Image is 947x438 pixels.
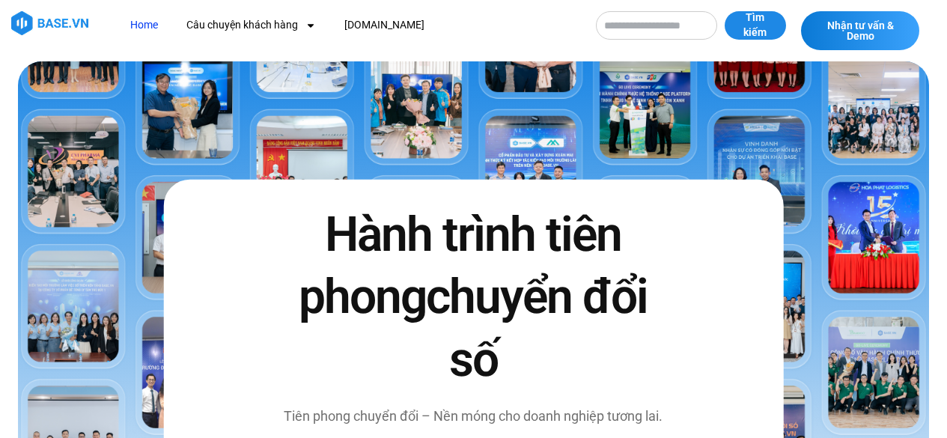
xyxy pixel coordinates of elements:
a: Câu chuyện khách hàng [175,11,327,39]
span: chuyển đổi số [426,269,648,387]
button: Tìm kiếm [725,11,786,40]
a: [DOMAIN_NAME] [333,11,436,39]
span: Tìm kiếm [740,10,771,40]
span: Nhận tư vấn & Demo [816,20,904,41]
nav: Menu [119,11,582,39]
h2: Hành trình tiên phong [279,204,669,391]
p: Tiên phong chuyển đổi – Nền móng cho doanh nghiệp tương lai. [279,406,669,426]
a: Home [119,11,169,39]
a: Nhận tư vấn & Demo [801,11,919,50]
